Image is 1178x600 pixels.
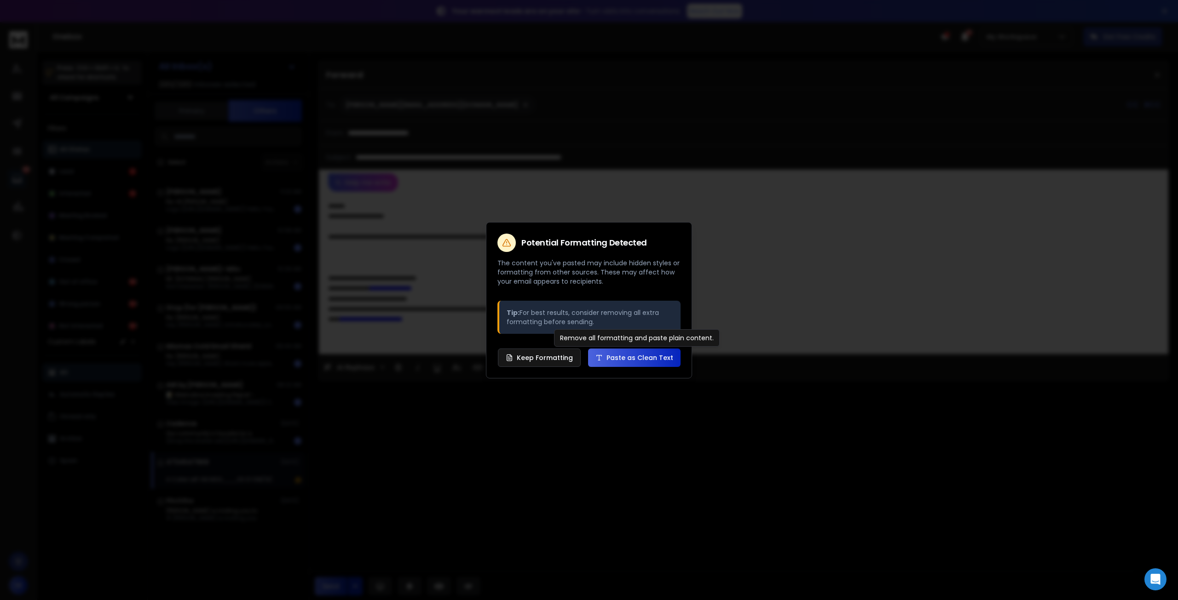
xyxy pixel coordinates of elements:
p: For best results, consider removing all extra formatting before sending. [507,308,673,326]
button: Keep Formatting [498,349,581,367]
strong: Tip: [507,308,520,317]
div: Remove all formatting and paste plain content. [554,329,720,347]
h2: Potential Formatting Detected [521,239,647,247]
button: Paste as Clean Text [588,349,681,367]
p: The content you've pasted may include hidden styles or formatting from other sources. These may a... [497,258,681,286]
div: Open Intercom Messenger [1144,568,1166,590]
